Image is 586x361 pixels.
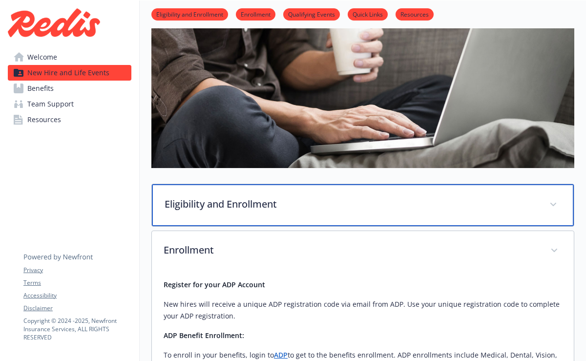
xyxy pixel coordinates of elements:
strong: ADP Benefit Enrollment: [164,331,244,340]
a: Enrollment [236,9,275,19]
p: Enrollment [164,243,539,257]
a: Benefits [8,81,131,96]
a: Resources [8,112,131,127]
span: New Hire and Life Events [27,65,109,81]
a: ADP [274,350,288,360]
a: Accessibility [23,291,131,300]
span: Team Support [27,96,74,112]
div: Enrollment [152,231,574,271]
strong: Register for your ADP Account [164,280,265,289]
a: Welcome [8,49,131,65]
a: Disclaimer [23,304,131,313]
a: Resources [396,9,434,19]
a: Team Support [8,96,131,112]
p: New hires will receive a unique ADP registration code via email from ADP. Use your unique registr... [164,298,562,322]
a: Qualifying Events [283,9,340,19]
a: Eligibility and Enrollment [151,9,228,19]
span: Welcome [27,49,57,65]
span: Resources [27,112,61,127]
div: Eligibility and Enrollment [152,184,574,226]
p: Copyright © 2024 - 2025 , Newfront Insurance Services, ALL RIGHTS RESERVED [23,317,131,341]
a: Quick Links [348,9,388,19]
span: Benefits [27,81,54,96]
a: New Hire and Life Events [8,65,131,81]
a: Terms [23,278,131,287]
p: Eligibility and Enrollment [165,197,538,212]
a: Privacy [23,266,131,275]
